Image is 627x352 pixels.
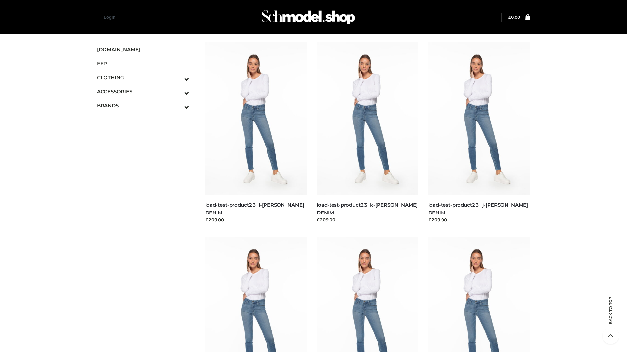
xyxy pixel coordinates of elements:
[97,74,189,81] span: CLOTHING
[97,46,189,53] span: [DOMAIN_NAME]
[166,98,189,112] button: Toggle Submenu
[508,15,511,20] span: £
[166,70,189,84] button: Toggle Submenu
[97,56,189,70] a: FFP
[205,202,304,215] a: load-test-product23_l-[PERSON_NAME] DENIM
[97,70,189,84] a: CLOTHINGToggle Submenu
[317,216,419,223] div: £209.00
[97,98,189,112] a: BRANDSToggle Submenu
[97,102,189,109] span: BRANDS
[166,84,189,98] button: Toggle Submenu
[97,88,189,95] span: ACCESSORIES
[97,60,189,67] span: FFP
[603,308,619,324] span: Back to top
[97,42,189,56] a: [DOMAIN_NAME]
[104,15,115,20] a: Login
[508,15,520,20] bdi: 0.00
[428,216,530,223] div: £209.00
[259,4,357,30] img: Schmodel Admin 964
[97,84,189,98] a: ACCESSORIESToggle Submenu
[508,15,520,20] a: £0.00
[205,216,307,223] div: £209.00
[428,202,528,215] a: load-test-product23_j-[PERSON_NAME] DENIM
[317,202,418,215] a: load-test-product23_k-[PERSON_NAME] DENIM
